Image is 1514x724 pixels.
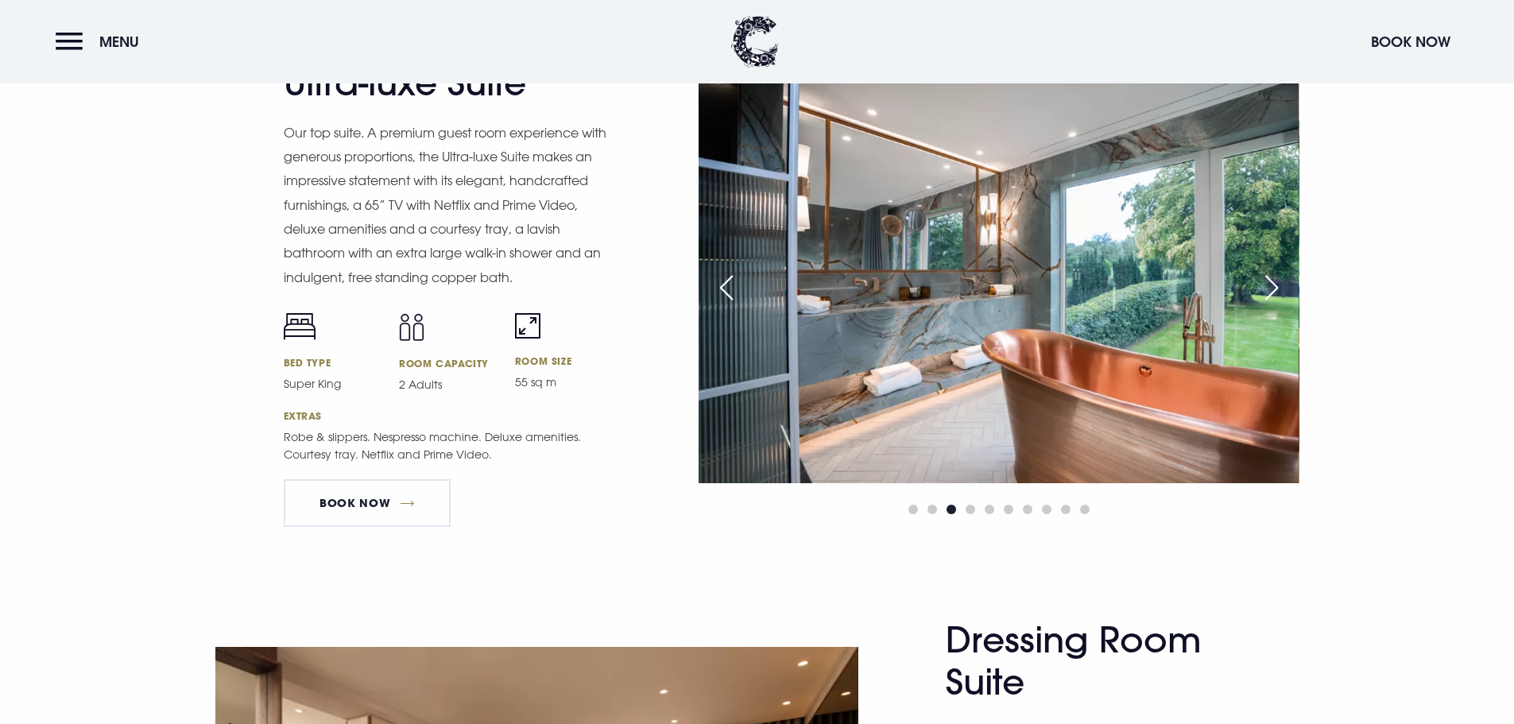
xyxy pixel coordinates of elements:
[399,357,496,370] h6: Room capacity
[515,313,540,339] img: Room size icon
[1004,505,1013,514] span: Go to slide 6
[947,505,956,514] span: Go to slide 3
[284,356,381,369] h6: Bed type
[699,83,1299,483] img: Hotel in Bangor Northern Ireland
[908,505,918,514] span: Go to slide 1
[1363,25,1458,59] button: Book Now
[966,505,975,514] span: Go to slide 4
[1023,505,1032,514] span: Go to slide 7
[284,62,594,104] h2: Ultra-luxe Suite
[1061,505,1071,514] span: Go to slide 9
[56,25,147,59] button: Menu
[284,479,451,527] a: Book Now
[399,376,496,393] p: 2 Adults
[515,374,612,391] p: 55 sq m
[1042,505,1051,514] span: Go to slide 8
[399,313,424,341] img: Capacity icon
[284,313,316,340] img: Bed icon
[284,428,610,463] p: Robe & slippers. Nespresso machine. Deluxe amenities. Courtesy tray. Netflix and Prime Video.
[731,16,779,68] img: Clandeboye Lodge
[99,33,139,51] span: Menu
[946,619,1256,703] h2: Dressing Room Suite
[515,354,612,367] h6: Room size
[707,270,746,305] div: Previous slide
[927,505,937,514] span: Go to slide 2
[284,375,381,393] p: Super King
[1080,505,1090,514] span: Go to slide 10
[985,505,994,514] span: Go to slide 5
[284,121,610,290] p: Our top suite. A premium guest room experience with generous proportions, the Ultra-luxe Suite ma...
[1252,270,1291,305] div: Next slide
[284,409,612,422] h6: Extras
